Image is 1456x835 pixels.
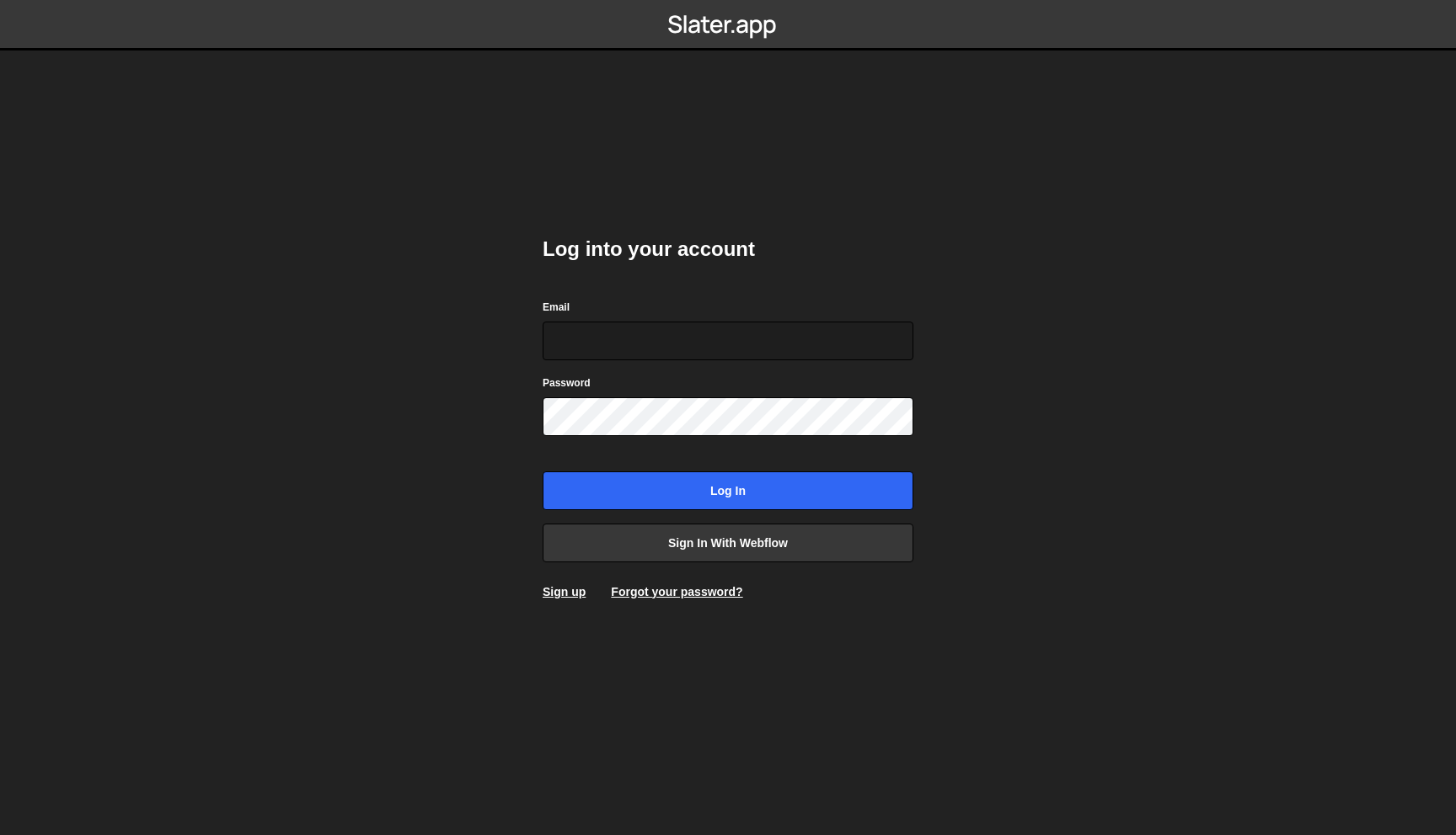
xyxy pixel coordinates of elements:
[543,524,913,562] a: Sign in with Webflow
[543,375,591,391] label: Password
[543,471,913,510] input: Log in
[611,585,742,598] a: Forgot your password?
[543,585,586,598] a: Sign up
[543,236,913,263] h2: Log into your account
[543,299,570,316] label: Email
